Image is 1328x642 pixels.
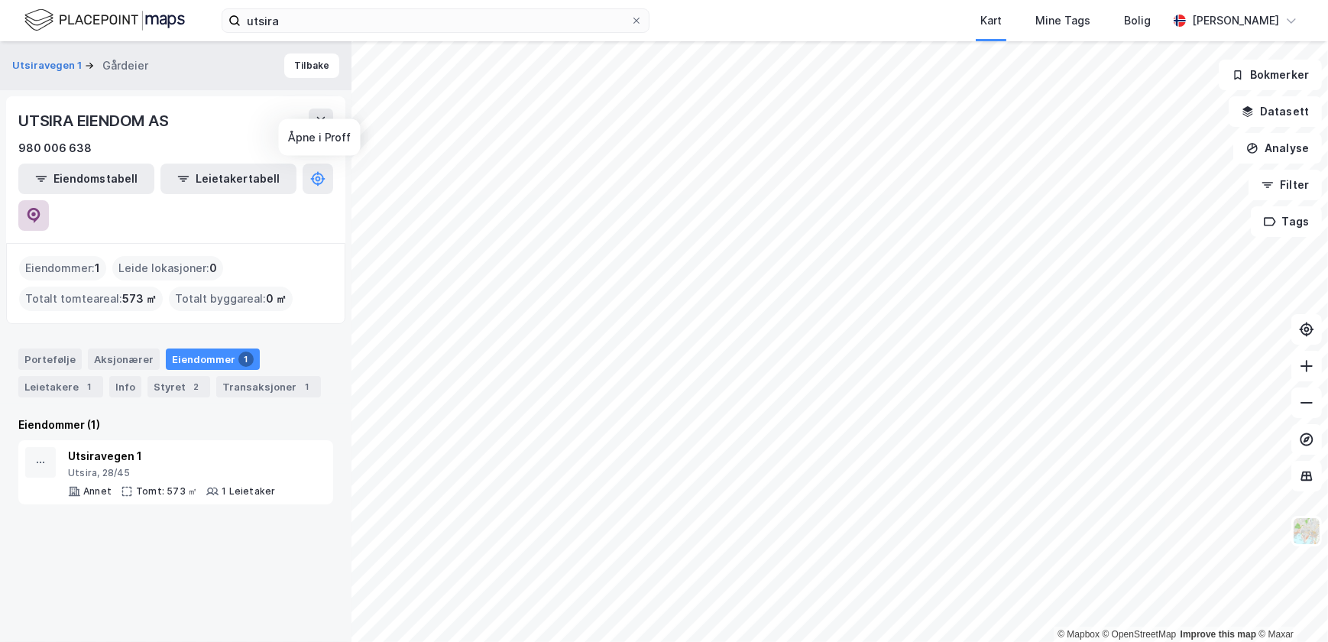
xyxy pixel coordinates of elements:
button: Analyse [1233,133,1322,164]
button: Filter [1249,170,1322,200]
div: Gårdeier [102,57,148,75]
span: 573 ㎡ [122,290,157,308]
button: Bokmerker [1219,60,1322,90]
div: Eiendommer (1) [18,416,333,434]
iframe: Chat Widget [1252,569,1328,642]
span: 0 [209,259,217,277]
div: Kontrollprogram for chat [1252,569,1328,642]
div: 1 [82,379,97,394]
a: OpenStreetMap [1103,629,1177,640]
button: Utsiravegen 1 [12,58,85,73]
div: Transaksjoner [216,376,321,397]
img: Z [1292,517,1321,546]
div: 980 006 638 [18,139,92,157]
span: 1 [95,259,100,277]
div: [PERSON_NAME] [1192,11,1279,30]
div: Bolig [1124,11,1151,30]
button: Datasett [1229,96,1322,127]
div: Styret [147,376,210,397]
div: Leietakere [18,376,103,397]
div: Totalt byggareal : [169,287,293,311]
div: Portefølje [18,349,82,370]
div: Totalt tomteareal : [19,287,163,311]
a: Mapbox [1058,629,1100,640]
button: Tags [1251,206,1322,237]
input: Søk på adresse, matrikkel, gårdeiere, leietakere eller personer [241,9,630,32]
div: Eiendommer [166,349,260,370]
button: Leietakertabell [160,164,296,194]
button: Tilbake [284,53,339,78]
div: UTSIRA EIENDOM AS [18,109,172,133]
div: 1 [238,352,254,367]
button: Eiendomstabell [18,164,154,194]
div: Utsiravegen 1 [68,447,275,465]
div: Tomt: 573 ㎡ [136,485,197,498]
div: Aksjonærer [88,349,160,370]
div: Info [109,376,141,397]
div: Kart [980,11,1002,30]
div: 2 [189,379,204,394]
div: Leide lokasjoner : [112,256,223,280]
div: Eiendommer : [19,256,106,280]
div: 1 Leietaker [222,485,275,498]
div: Mine Tags [1035,11,1090,30]
img: logo.f888ab2527a4732fd821a326f86c7f29.svg [24,7,185,34]
span: 0 ㎡ [266,290,287,308]
div: Utsira, 28/45 [68,467,275,479]
div: Annet [83,485,112,498]
a: Improve this map [1181,629,1256,640]
div: 1 [300,379,315,394]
